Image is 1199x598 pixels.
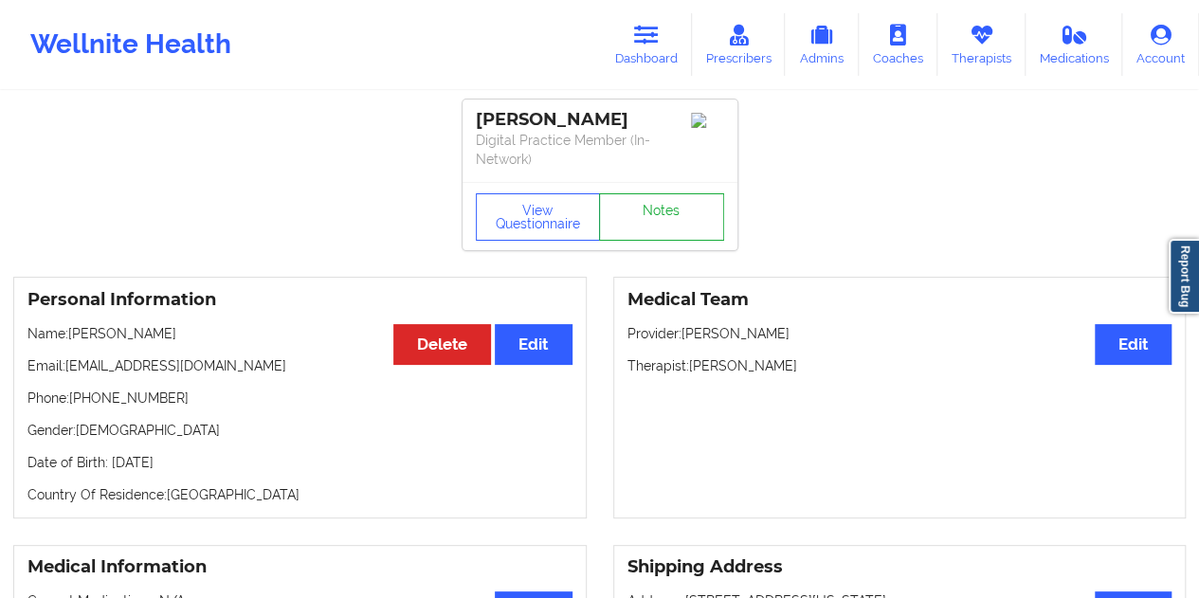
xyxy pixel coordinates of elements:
[937,13,1026,76] a: Therapists
[1122,13,1199,76] a: Account
[1095,324,1172,365] button: Edit
[27,289,572,311] h3: Personal Information
[27,453,572,472] p: Date of Birth: [DATE]
[495,324,572,365] button: Edit
[27,389,572,408] p: Phone: [PHONE_NUMBER]
[27,324,572,343] p: Name: [PERSON_NAME]
[692,13,786,76] a: Prescribers
[27,356,572,375] p: Email: [EMAIL_ADDRESS][DOMAIN_NAME]
[599,193,724,241] a: Notes
[601,13,692,76] a: Dashboard
[476,193,601,241] button: View Questionnaire
[1169,239,1199,314] a: Report Bug
[627,556,1172,578] h3: Shipping Address
[393,324,491,365] button: Delete
[476,109,724,131] div: [PERSON_NAME]
[27,556,572,578] h3: Medical Information
[27,485,572,504] p: Country Of Residence: [GEOGRAPHIC_DATA]
[691,113,724,128] img: Image%2Fplaceholer-image.png
[1026,13,1123,76] a: Medications
[859,13,937,76] a: Coaches
[27,421,572,440] p: Gender: [DEMOGRAPHIC_DATA]
[627,356,1172,375] p: Therapist: [PERSON_NAME]
[476,131,724,169] p: Digital Practice Member (In-Network)
[785,13,859,76] a: Admins
[627,289,1172,311] h3: Medical Team
[627,324,1172,343] p: Provider: [PERSON_NAME]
